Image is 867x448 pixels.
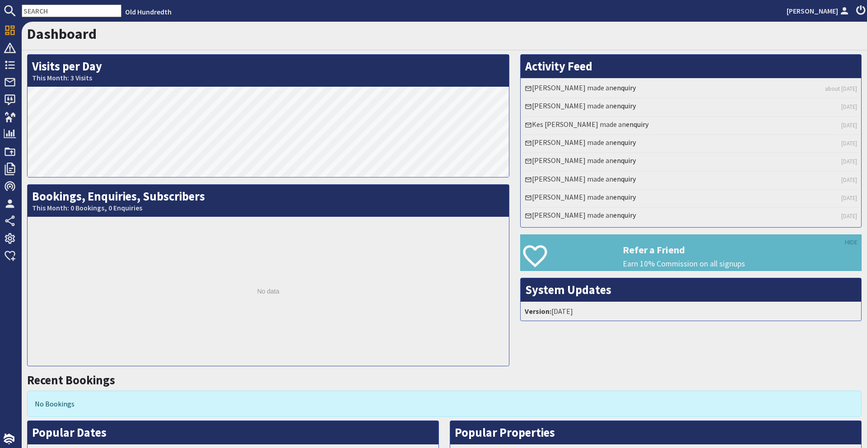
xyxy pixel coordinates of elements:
[841,194,857,202] a: [DATE]
[825,84,857,93] a: about [DATE]
[845,238,858,247] a: HIDE
[523,153,859,171] li: [PERSON_NAME] made an
[523,190,859,208] li: [PERSON_NAME] made an
[523,208,859,225] li: [PERSON_NAME] made an
[28,421,438,444] h2: Popular Dates
[623,258,861,270] p: Earn 10% Commission on all signups
[841,176,857,184] a: [DATE]
[22,5,121,17] input: SEARCH
[28,55,509,87] h2: Visits per Day
[613,138,636,147] a: enquiry
[525,282,611,297] a: System Updates
[27,373,115,387] a: Recent Bookings
[787,5,851,16] a: [PERSON_NAME]
[613,174,636,183] a: enquiry
[613,156,636,165] a: enquiry
[841,103,857,111] a: [DATE]
[28,185,509,217] h2: Bookings, Enquiries, Subscribers
[27,391,862,417] div: No Bookings
[613,210,636,219] a: enquiry
[32,204,504,212] small: This Month: 0 Bookings, 0 Enquiries
[523,98,859,117] li: [PERSON_NAME] made an
[523,172,859,190] li: [PERSON_NAME] made an
[523,135,859,153] li: [PERSON_NAME] made an
[523,304,859,318] li: [DATE]
[841,121,857,130] a: [DATE]
[450,421,861,444] h2: Popular Properties
[27,25,97,43] a: Dashboard
[4,434,14,444] img: staytech_i_w-64f4e8e9ee0a9c174fd5317b4b171b261742d2d393467e5bdba4413f4f884c10.svg
[523,80,859,98] li: [PERSON_NAME] made an
[626,120,648,129] a: enquiry
[125,7,172,16] a: Old Hundredth
[525,307,551,316] strong: Version:
[841,157,857,166] a: [DATE]
[623,244,861,256] h3: Refer a Friend
[613,83,636,92] a: enquiry
[32,74,504,82] small: This Month: 3 Visits
[523,117,859,135] li: Kes [PERSON_NAME] made an
[525,59,592,74] a: Activity Feed
[613,192,636,201] a: enquiry
[520,234,862,271] a: Refer a Friend Earn 10% Commission on all signups
[841,139,857,148] a: [DATE]
[613,101,636,110] a: enquiry
[841,212,857,220] a: [DATE]
[28,217,509,366] div: No data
